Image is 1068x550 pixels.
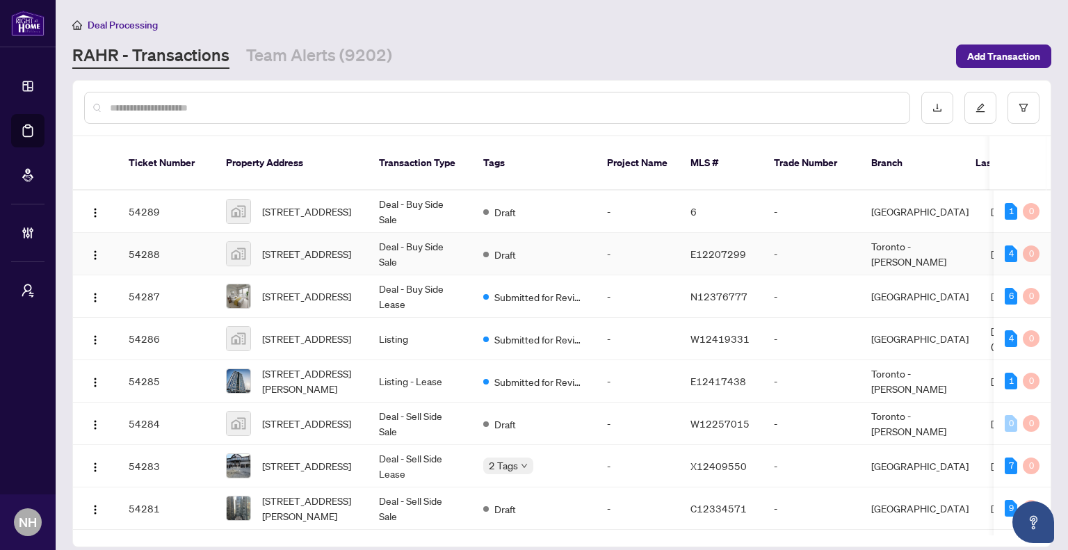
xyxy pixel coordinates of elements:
[494,501,516,517] span: Draft
[84,455,106,477] button: Logo
[1005,458,1017,474] div: 7
[90,419,101,430] img: Logo
[215,136,368,191] th: Property Address
[1005,415,1017,432] div: 0
[19,512,37,532] span: NH
[1005,245,1017,262] div: 4
[1005,203,1017,220] div: 1
[596,318,679,360] td: -
[118,403,215,445] td: 54284
[690,248,746,260] span: E12207299
[368,275,472,318] td: Deal - Buy Side Lease
[860,318,980,360] td: [GEOGRAPHIC_DATA]
[84,285,106,307] button: Logo
[921,92,953,124] button: download
[1023,500,1039,517] div: 0
[118,360,215,403] td: 54285
[368,445,472,487] td: Deal - Sell Side Lease
[1012,501,1054,543] button: Open asap
[1005,373,1017,389] div: 1
[494,416,516,432] span: Draft
[690,205,697,218] span: 6
[494,374,585,389] span: Submitted for Review
[1008,92,1039,124] button: filter
[90,250,101,261] img: Logo
[1023,458,1039,474] div: 0
[596,275,679,318] td: -
[860,445,980,487] td: [GEOGRAPHIC_DATA]
[690,417,750,430] span: W12257015
[1023,373,1039,389] div: 0
[227,412,250,435] img: thumbnail-img
[860,403,980,445] td: Toronto - [PERSON_NAME]
[763,191,860,233] td: -
[368,318,472,360] td: Listing
[90,377,101,388] img: Logo
[118,318,215,360] td: 54286
[860,360,980,403] td: Toronto - [PERSON_NAME]
[368,191,472,233] td: Deal - Buy Side Sale
[1023,288,1039,305] div: 0
[976,103,985,113] span: edit
[118,233,215,275] td: 54288
[1019,103,1028,113] span: filter
[262,493,357,524] span: [STREET_ADDRESS][PERSON_NAME]
[118,275,215,318] td: 54287
[596,136,679,191] th: Project Name
[690,290,747,302] span: N12376777
[118,191,215,233] td: 54289
[90,462,101,473] img: Logo
[262,289,351,304] span: [STREET_ADDRESS]
[763,487,860,530] td: -
[690,332,750,345] span: W12419331
[90,292,101,303] img: Logo
[1023,330,1039,347] div: 0
[84,370,106,392] button: Logo
[262,204,351,219] span: [STREET_ADDRESS]
[11,10,44,36] img: logo
[368,136,472,191] th: Transaction Type
[860,191,980,233] td: [GEOGRAPHIC_DATA]
[1005,330,1017,347] div: 4
[84,497,106,519] button: Logo
[690,375,746,387] span: E12417438
[596,403,679,445] td: -
[227,454,250,478] img: thumbnail-img
[690,460,747,472] span: X12409550
[368,360,472,403] td: Listing - Lease
[368,233,472,275] td: Deal - Buy Side Sale
[227,327,250,350] img: thumbnail-img
[262,416,351,431] span: [STREET_ADDRESS]
[763,233,860,275] td: -
[489,458,518,474] span: 2 Tags
[763,275,860,318] td: -
[679,136,763,191] th: MLS #
[90,334,101,346] img: Logo
[88,19,158,31] span: Deal Processing
[368,403,472,445] td: Deal - Sell Side Sale
[227,369,250,393] img: thumbnail-img
[494,332,585,347] span: Submitted for Review
[763,318,860,360] td: -
[227,284,250,308] img: thumbnail-img
[860,275,980,318] td: [GEOGRAPHIC_DATA]
[21,284,35,298] span: user-switch
[90,504,101,515] img: Logo
[227,200,250,223] img: thumbnail-img
[1023,203,1039,220] div: 0
[72,44,229,69] a: RAHR - Transactions
[262,246,351,261] span: [STREET_ADDRESS]
[596,487,679,530] td: -
[1023,415,1039,432] div: 0
[494,204,516,220] span: Draft
[118,136,215,191] th: Ticket Number
[368,487,472,530] td: Deal - Sell Side Sale
[860,487,980,530] td: [GEOGRAPHIC_DATA]
[262,458,351,474] span: [STREET_ADDRESS]
[860,136,964,191] th: Branch
[596,360,679,403] td: -
[763,445,860,487] td: -
[763,136,860,191] th: Trade Number
[964,92,996,124] button: edit
[90,207,101,218] img: Logo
